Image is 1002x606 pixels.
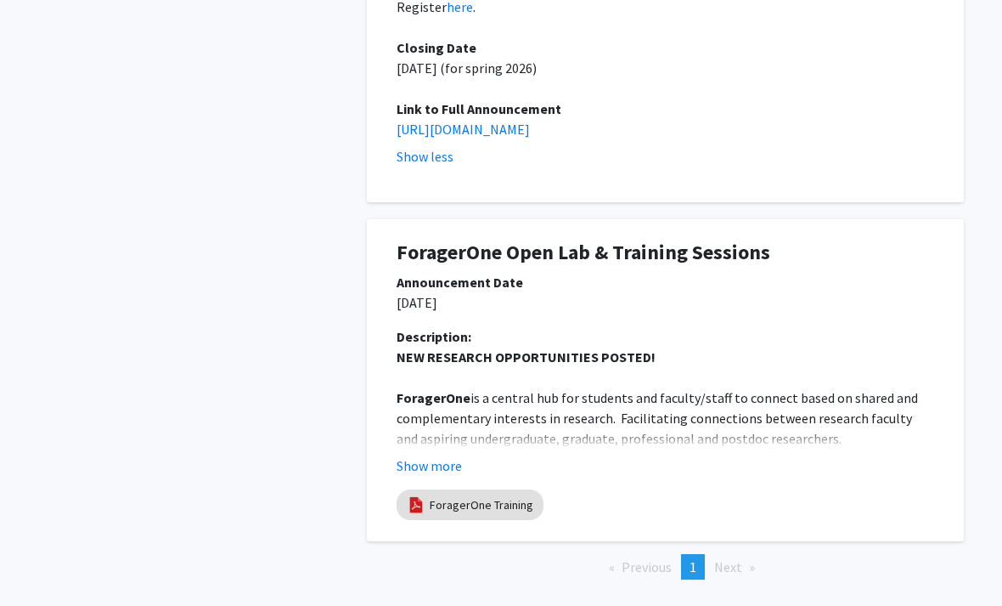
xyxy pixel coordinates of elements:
img: pdf_icon.png [407,496,425,514]
a: [URL][DOMAIN_NAME] [397,121,530,138]
button: Show less [397,146,453,167]
a: ForagerOne Training [430,496,533,514]
strong: ForagerOne [397,389,470,406]
button: Show more [397,456,462,476]
div: Description: [397,326,934,347]
span: Previous [622,558,672,575]
span: Next [714,558,742,575]
strong: NEW RESEARCH OPPORTUNITIES POSTED! [397,348,656,365]
iframe: Chat [13,530,72,593]
ul: Pagination [367,554,964,580]
div: Announcement Date [397,272,934,292]
strong: Closing Date [397,39,476,56]
span: 1 [690,558,696,575]
p: [DATE] [397,292,934,313]
h1: ForagerOne Open Lab & Training Sessions [397,241,934,265]
p: [DATE] (for spring 2026) [397,58,934,78]
p: is a central hub for students and faculty/staff to connect based on shared and complementary inte... [397,388,934,449]
strong: Link to Full Announcement [397,100,561,117]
